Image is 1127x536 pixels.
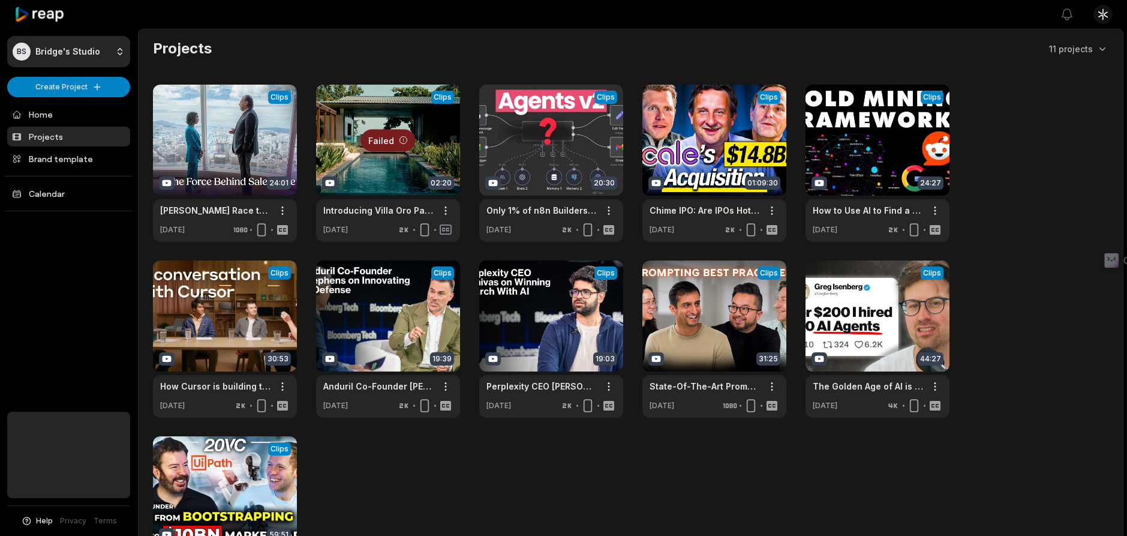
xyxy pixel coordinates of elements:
[813,204,923,217] a: How to Use AI to Find a $1M Idea [Reddit, [PERSON_NAME]]
[60,516,86,526] a: Privacy
[7,127,130,146] a: Projects
[323,204,434,217] div: Introducing Villa Oro Paraoa – Elegance and Privacy in [GEOGRAPHIC_DATA]
[650,380,760,393] a: State-Of-The-Art Prompting For AI Agents
[160,380,271,393] a: How Cursor is building the future of AI coding with [PERSON_NAME]
[7,104,130,124] a: Home
[13,43,31,61] div: BS
[7,77,130,97] button: Create Project
[35,46,100,57] p: Bridge's Studio
[160,204,271,217] a: [PERSON_NAME] Race to One Billion AI Agents | The Circuit
[21,516,53,526] button: Help
[486,380,597,393] a: Perplexity CEO [PERSON_NAME] on Winning Search With AI
[813,380,923,393] a: The Golden Age of AI is happening right now (Here's Why)
[94,516,117,526] a: Terms
[323,380,434,393] a: Anduril Co-Founder [PERSON_NAME] on Innovating in Defense
[7,184,130,203] a: Calendar
[7,149,130,169] a: Brand template
[36,516,53,526] span: Help
[486,204,597,217] a: Only 1% of n8n Builders Know This Node Exists (LangChain Code Node)
[650,204,760,217] a: Chime IPO: Are IPOs Hotter Than Ever?
[153,39,212,58] h2: Projects
[1049,43,1108,55] button: 11 projects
